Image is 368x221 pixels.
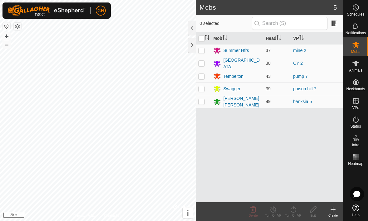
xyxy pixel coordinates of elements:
[333,3,337,12] span: 5
[200,4,333,11] h2: Mobs
[352,143,359,147] span: Infra
[276,36,281,41] p-sorticon: Activate to sort
[222,36,227,41] p-sorticon: Activate to sort
[14,23,21,30] button: Map Layers
[266,86,271,91] span: 39
[291,32,343,45] th: VP
[351,50,360,54] span: Mobs
[200,20,252,27] span: 0 selected
[293,99,312,104] a: banksia 5
[347,12,364,16] span: Schedules
[343,202,368,219] a: Help
[293,74,308,79] a: pump 7
[3,33,10,40] button: +
[299,36,304,41] p-sorticon: Activate to sort
[293,48,306,53] a: mine 2
[283,213,303,218] div: Turn On VP
[349,68,362,72] span: Animals
[223,57,261,70] div: [GEOGRAPHIC_DATA]
[223,86,240,92] div: Swagger
[187,209,189,217] span: i
[98,7,104,14] span: GH
[350,125,361,128] span: Status
[73,213,97,219] a: Privacy Policy
[303,213,323,218] div: Edit
[3,41,10,48] button: –
[7,5,85,16] img: Gallagher Logo
[266,74,271,79] span: 43
[266,61,271,66] span: 38
[352,213,360,217] span: Help
[323,213,343,218] div: Create
[346,87,365,91] span: Neckbands
[211,32,263,45] th: Mob
[293,86,316,91] a: poison hill 7
[223,47,249,54] div: Summer Hfrs
[183,208,193,218] button: i
[263,32,291,45] th: Head
[223,73,244,80] div: Tempelton
[249,214,258,217] span: Delete
[346,31,366,35] span: Notifications
[3,22,10,30] button: Reset Map
[263,213,283,218] div: Turn Off VP
[348,162,363,166] span: Heatmap
[223,95,261,108] div: [PERSON_NAME] [PERSON_NAME]
[352,106,359,110] span: VPs
[293,61,303,66] a: CY 2
[252,17,327,30] input: Search (S)
[205,36,210,41] p-sorticon: Activate to sort
[266,99,271,104] span: 49
[104,213,123,219] a: Contact Us
[266,48,271,53] span: 37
